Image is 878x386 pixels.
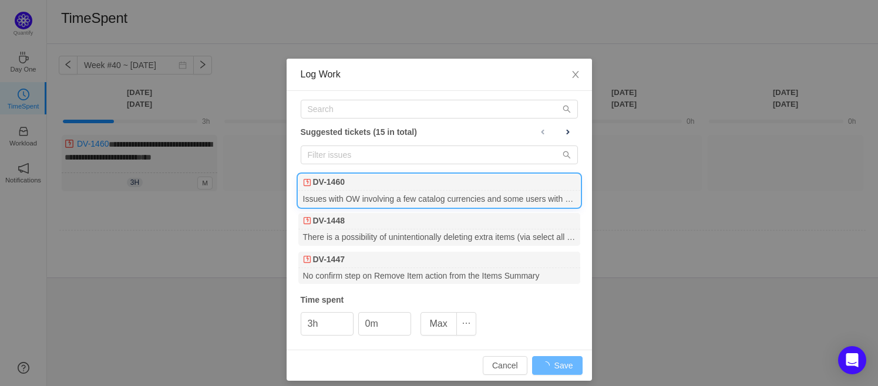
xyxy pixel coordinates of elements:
[298,229,580,245] div: There is a possibility of unintentionally deleting extra items (via select all checkbox)
[303,255,311,263] img: Defect
[298,191,580,206] div: Issues with OW involving a few catalog currencies and some users with different currencies
[313,176,345,188] b: DV-1460
[301,294,578,306] div: Time spent
[456,312,476,336] button: icon: ellipsis
[571,70,580,79] i: icon: close
[313,253,345,266] b: DV-1447
[313,215,345,227] b: DV-1448
[301,100,578,118] input: Search
[559,59,592,92] button: Close
[301,124,578,140] div: Suggested tickets (15 in total)
[301,68,578,81] div: Log Work
[421,312,457,336] button: Max
[483,356,527,375] button: Cancel
[303,216,311,225] img: Defect
[301,145,578,164] input: Filter issues
[563,105,571,113] i: icon: search
[838,346,866,374] div: Open Intercom Messenger
[563,151,571,159] i: icon: search
[298,268,580,284] div: No confirm step on Remove Item action from the Items Summary
[303,178,311,187] img: Defect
